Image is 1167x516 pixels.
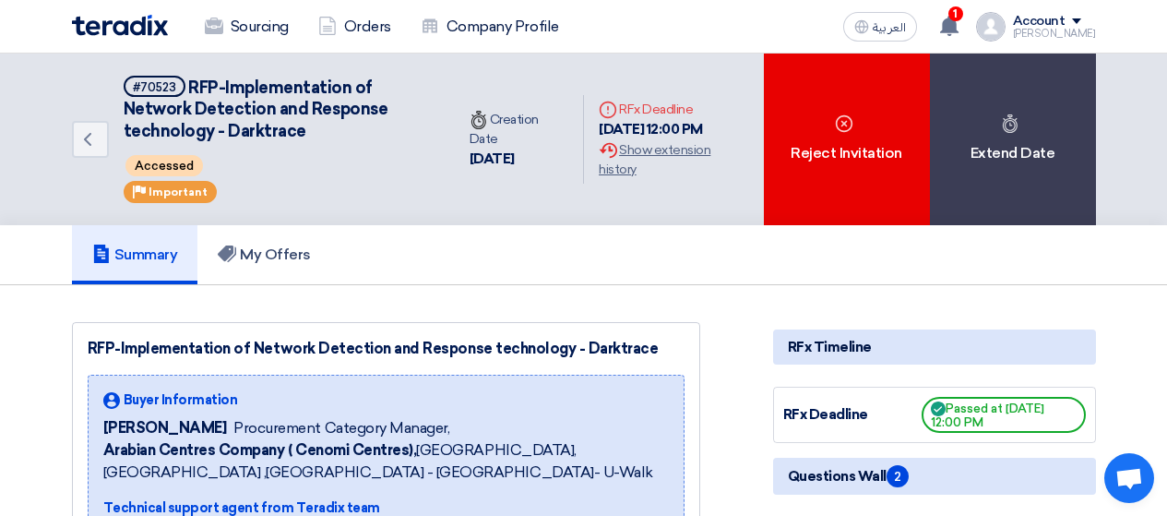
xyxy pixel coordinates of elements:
span: Procurement Category Manager, [233,417,449,439]
div: Show extension history [599,140,748,179]
span: [PERSON_NAME] [103,417,227,439]
a: Summary [72,225,198,284]
div: #70523 [133,81,176,93]
div: [DATE] [470,149,568,170]
div: Reject Invitation [764,54,930,225]
div: RFx Deadline [783,404,922,426]
a: Orders [304,6,406,47]
div: Extend Date [930,54,1096,225]
span: Questions Wall [788,465,909,487]
h5: RFP-Implementation of Network Detection and Response technology - Darktrace [124,76,433,142]
span: Accessed [125,155,203,176]
div: [DATE] 12:00 PM [599,119,748,140]
a: My Offers [197,225,331,284]
h5: My Offers [218,246,311,264]
span: Buyer Information [124,390,238,410]
span: Passed at [DATE] 12:00 PM [922,397,1086,433]
div: RFP-Implementation of Network Detection and Response technology - Darktrace [88,338,685,360]
a: Open chat [1104,453,1154,503]
div: [PERSON_NAME] [1013,29,1096,39]
div: RFx Timeline [773,330,1096,365]
span: [GEOGRAPHIC_DATA], [GEOGRAPHIC_DATA] ,[GEOGRAPHIC_DATA] - [GEOGRAPHIC_DATA]- U-Walk [103,439,669,484]
a: Sourcing [190,6,304,47]
div: Account [1013,14,1066,30]
span: RFP-Implementation of Network Detection and Response technology - Darktrace [124,78,388,141]
b: Arabian Centres Company ( Cenomi Centres), [103,441,417,459]
img: profile_test.png [976,12,1006,42]
h5: Summary [92,246,178,264]
a: Company Profile [406,6,574,47]
button: العربية [843,12,917,42]
span: 2 [887,465,909,487]
img: Teradix logo [72,15,168,36]
span: 1 [948,6,963,21]
div: RFx Deadline [599,100,748,119]
span: العربية [873,21,906,34]
div: Creation Date [470,110,568,149]
span: Important [149,186,208,198]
